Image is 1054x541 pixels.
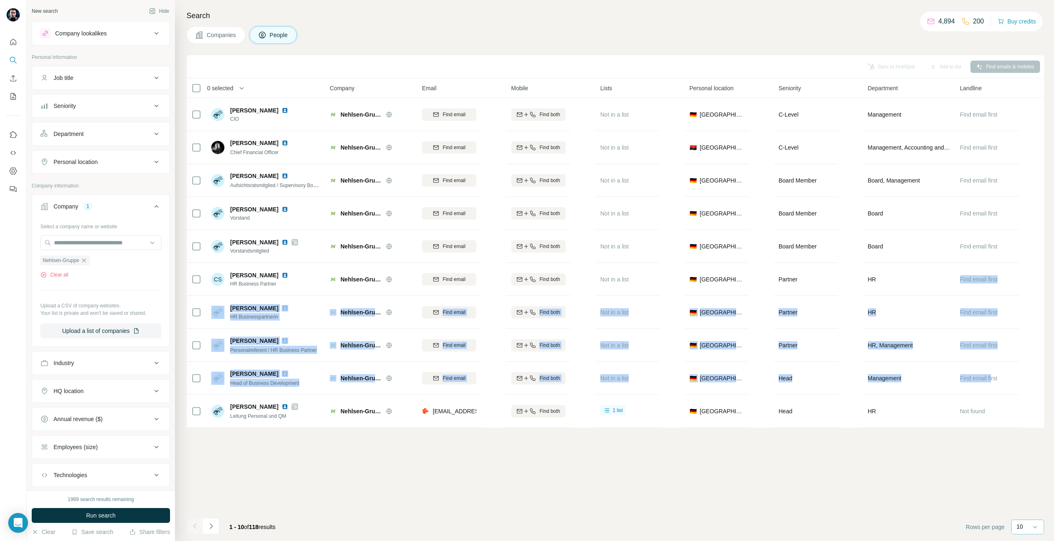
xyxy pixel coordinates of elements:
span: Nehlsen-Gruppe [340,209,382,218]
button: Annual revenue ($) [32,409,170,429]
span: of [244,524,249,530]
div: 1989 search results remaining [68,496,134,503]
span: Find email [443,210,465,217]
img: Avatar [211,240,224,253]
span: [GEOGRAPHIC_DATA] [700,341,744,349]
button: Clear [32,528,55,536]
span: 🇩🇪 [690,110,697,119]
span: Partner [779,276,797,283]
button: Find email [422,339,476,351]
span: Head of Business Development [230,380,299,386]
span: Find both [539,309,560,316]
span: Find email first [960,210,998,217]
span: Find email first [960,243,998,250]
p: 4,894 [938,16,955,26]
p: Your list is private and won't be saved or shared. [40,309,161,317]
button: Find email [422,108,476,121]
button: Use Surfe API [7,145,20,160]
span: Not in a list [600,375,629,382]
img: LinkedIn logo [282,107,288,114]
img: LinkedIn logo [282,403,288,410]
span: Find both [539,144,560,151]
span: Find email first [960,309,998,316]
img: Avatar [211,306,224,319]
span: [PERSON_NAME] [230,139,278,147]
img: Logo of Nehlsen-Gruppe [330,111,336,118]
img: LinkedIn logo [282,370,288,377]
button: Buy credits [998,16,1036,27]
button: Personal location [32,152,170,172]
span: Management [868,110,902,119]
span: Run search [86,511,116,520]
button: Use Surfe on LinkedIn [7,127,20,142]
div: Employees (size) [54,443,98,451]
div: HQ location [54,387,84,395]
div: Job title [54,74,73,82]
div: Open Intercom Messenger [8,513,28,533]
span: Find email [443,375,465,382]
span: Management [868,374,902,382]
button: Seniority [32,96,170,116]
button: Find both [511,141,566,154]
span: Find email [443,111,465,118]
button: Find both [511,273,566,286]
div: New search [32,7,58,15]
span: Nehlsen-Gruppe [340,143,382,152]
span: Nehlsen-Gruppe [340,308,382,316]
button: Clear all [40,271,68,279]
button: Feedback [7,182,20,197]
span: Find email [443,177,465,184]
img: LinkedIn logo [282,173,288,179]
span: Not in a list [600,243,629,250]
span: 🇩🇪 [690,308,697,316]
button: Upload a list of companies [40,323,161,338]
span: HR [868,275,876,283]
span: Find email [443,342,465,349]
button: Share filters [129,528,170,536]
button: Dashboard [7,164,20,178]
div: Technologies [54,471,87,479]
span: [PERSON_NAME] [230,403,278,411]
span: Board [868,242,883,251]
span: 1 list [613,407,623,414]
p: 10 [1017,522,1023,531]
img: LinkedIn logo [282,337,288,344]
span: [PERSON_NAME] [230,238,278,246]
span: People [270,31,289,39]
button: Save search [71,528,113,536]
img: LinkedIn logo [282,272,288,279]
span: Personal location [690,84,734,92]
span: 🇦🇴 [690,143,697,152]
span: HR [868,308,876,316]
button: HQ location [32,381,170,401]
span: Board Member [779,210,817,217]
span: HR Business Partner [230,280,291,288]
div: Select a company name or website [40,220,161,230]
span: [GEOGRAPHIC_DATA] [700,374,744,382]
span: Nehlsen-Gruppe [340,374,382,382]
button: Find both [511,108,566,121]
span: Management, Accounting and Finance [868,143,950,152]
span: Vorstand [230,214,291,222]
span: Find both [539,243,560,250]
span: Not in a list [600,210,629,217]
button: Technologies [32,465,170,485]
span: 🇩🇪 [690,176,697,185]
div: Annual revenue ($) [54,415,103,423]
button: Search [7,53,20,68]
img: Logo of Nehlsen-Gruppe [330,177,336,184]
span: Nehlsen-Gruppe [340,407,382,415]
button: Industry [32,353,170,373]
button: Find email [422,372,476,384]
img: Logo of Nehlsen-Gruppe [330,309,336,316]
span: 🇩🇪 [690,242,697,251]
span: Landline [960,84,982,92]
img: Logo of Nehlsen-Gruppe [330,375,336,382]
span: Board [868,209,883,218]
button: Find email [422,207,476,220]
span: Chief Financial Officer [230,150,279,155]
span: C-Level [779,111,798,118]
img: Logo of Nehlsen-Gruppe [330,276,336,283]
span: Personalreferent / HR Business Partner [230,347,317,353]
img: Avatar [211,207,224,220]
